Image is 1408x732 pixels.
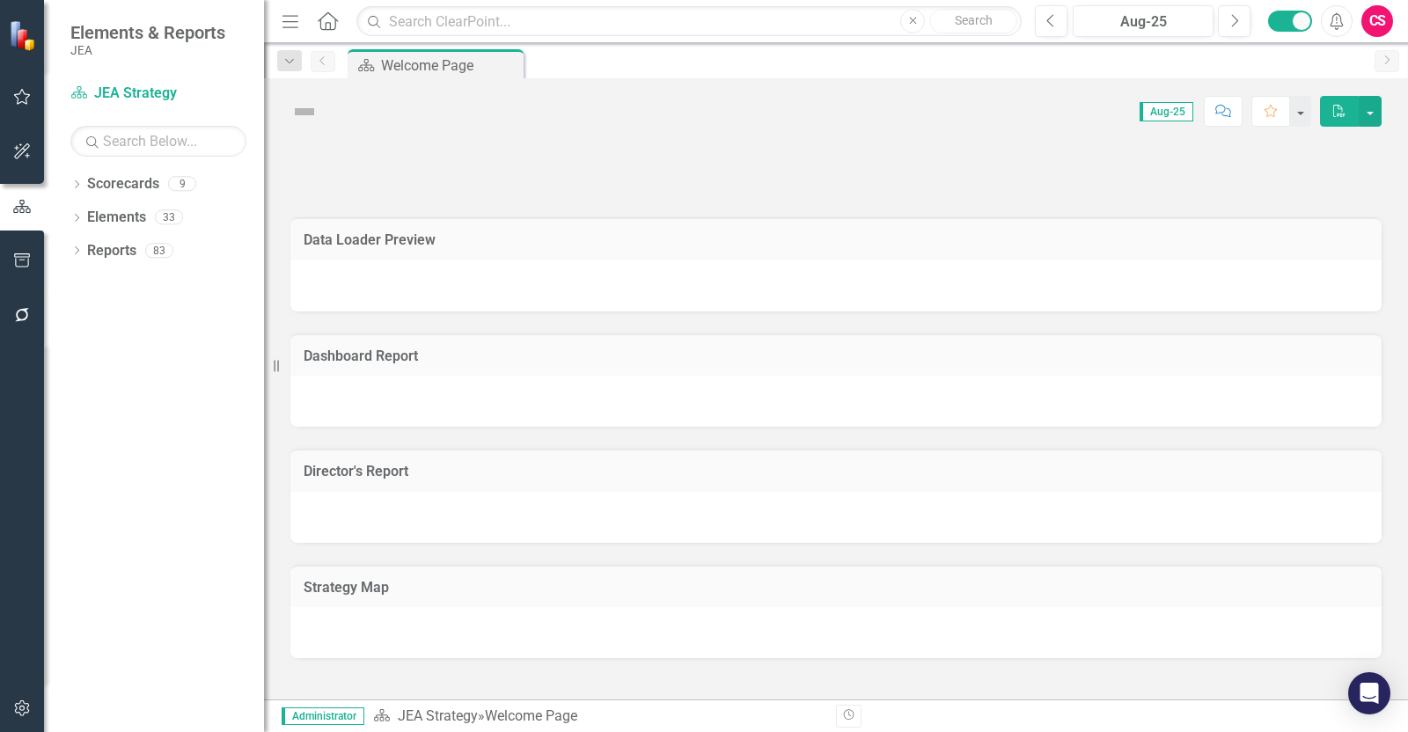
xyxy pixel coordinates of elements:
[70,43,225,57] small: JEA
[381,55,519,77] div: Welcome Page
[290,98,319,126] img: Not Defined
[304,464,1368,479] h3: Director's Report
[8,18,41,52] img: ClearPoint Strategy
[1361,5,1393,37] button: CS
[304,580,1368,596] h3: Strategy Map
[304,232,1368,248] h3: Data Loader Preview
[1348,672,1390,714] div: Open Intercom Messenger
[1079,11,1207,33] div: Aug-25
[398,707,478,724] a: JEA Strategy
[70,22,225,43] span: Elements & Reports
[87,241,136,261] a: Reports
[304,348,1368,364] h3: Dashboard Report
[356,6,1022,37] input: Search ClearPoint...
[87,174,159,194] a: Scorecards
[145,243,173,258] div: 83
[155,210,183,225] div: 33
[929,9,1017,33] button: Search
[87,208,146,228] a: Elements
[1140,102,1193,121] span: Aug-25
[955,13,993,27] span: Search
[168,177,196,192] div: 9
[1073,5,1214,37] button: Aug-25
[485,707,577,724] div: Welcome Page
[70,126,246,157] input: Search Below...
[282,707,364,725] span: Administrator
[70,84,246,104] a: JEA Strategy
[373,706,823,727] div: »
